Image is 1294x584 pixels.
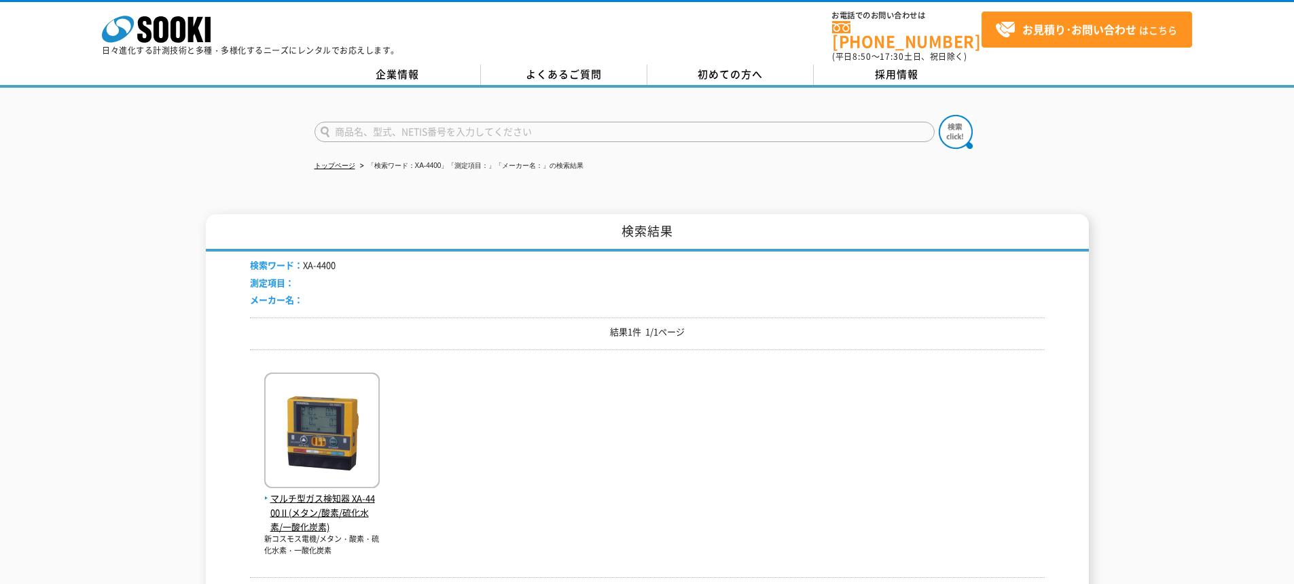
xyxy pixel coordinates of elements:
span: 8:50 [852,50,871,63]
p: 日々進化する計測技術と多種・多様化するニーズにレンタルでお応えします。 [102,46,399,54]
span: 17:30 [880,50,904,63]
a: 企業情報 [314,65,481,85]
a: 初めての方へ [647,65,814,85]
span: メーカー名： [250,293,303,306]
span: 初めての方へ [698,67,763,82]
a: [PHONE_NUMBER] [832,21,982,49]
p: 新コスモス電機/メタン・酸素・硫化水素・一酸化炭素 [264,534,380,556]
li: 「検索ワード：XA-4400」「測定項目：」「メーカー名：」の検索結果 [357,159,584,173]
span: お電話でのお問い合わせは [832,12,982,20]
h1: 検索結果 [206,214,1089,252]
input: 商品名、型式、NETIS番号を入力してください [314,122,935,142]
a: お見積り･お問い合わせはこちら [982,12,1192,48]
a: マルチ型ガス検知器 XA-4400Ⅱ(メタン/酸素/硫化水素/一酸化炭素) [264,477,380,534]
span: マルチ型ガス検知器 XA-4400Ⅱ(メタン/酸素/硫化水素/一酸化炭素) [264,492,380,534]
a: よくあるご質問 [481,65,647,85]
img: btn_search.png [939,115,973,149]
strong: お見積り･お問い合わせ [1022,21,1136,37]
span: (平日 ～ 土日、祝日除く) [832,50,967,63]
span: 測定項目： [250,276,294,289]
a: トップページ [314,162,355,169]
p: 結果1件 1/1ページ [250,325,1045,339]
span: 検索ワード： [250,258,303,271]
img: XA-4400Ⅱ(メタン/酸素/硫化水素/一酸化炭素) [264,373,380,492]
a: 採用情報 [814,65,980,85]
li: XA-4400 [250,258,336,273]
span: はこちら [995,20,1177,40]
